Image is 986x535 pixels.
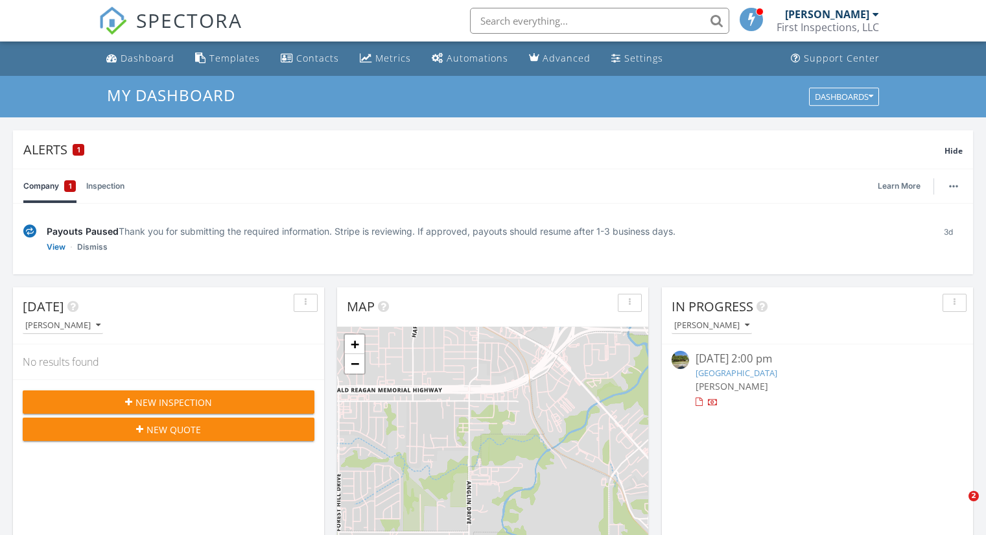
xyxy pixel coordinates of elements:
[786,47,885,71] a: Support Center
[77,145,80,154] span: 1
[785,8,869,21] div: [PERSON_NAME]
[968,491,979,501] span: 2
[147,423,201,436] span: New Quote
[347,298,375,315] span: Map
[296,52,339,64] div: Contacts
[427,47,513,71] a: Automations (Basic)
[949,185,958,187] img: ellipsis-632cfdd7c38ec3a7d453.svg
[815,92,873,101] div: Dashboards
[99,18,242,45] a: SPECTORA
[23,298,64,315] span: [DATE]
[878,180,928,193] a: Learn More
[933,224,963,254] div: 3d
[345,354,364,374] a: Zoom out
[375,52,411,64] div: Metrics
[23,141,945,158] div: Alerts
[447,52,508,64] div: Automations
[86,169,124,203] a: Inspection
[209,52,260,64] div: Templates
[69,180,72,193] span: 1
[276,47,344,71] a: Contacts
[809,88,879,106] button: Dashboards
[543,52,591,64] div: Advanced
[674,321,749,330] div: [PERSON_NAME]
[77,241,108,254] a: Dismiss
[524,47,596,71] a: Advanced
[672,351,963,409] a: [DATE] 2:00 pm [GEOGRAPHIC_DATA] [PERSON_NAME]
[672,317,752,335] button: [PERSON_NAME]
[121,52,174,64] div: Dashboard
[47,224,923,238] div: Thank you for submitting the required information. Stripe is reviewing. If approved, payouts shou...
[101,47,180,71] a: Dashboard
[606,47,668,71] a: Settings
[23,224,36,238] img: under-review-2fe708636b114a7f4b8d.svg
[136,6,242,34] span: SPECTORA
[470,8,729,34] input: Search everything...
[23,317,103,335] button: [PERSON_NAME]
[47,241,65,254] a: View
[23,390,314,414] button: New Inspection
[99,6,127,35] img: The Best Home Inspection Software - Spectora
[777,21,879,34] div: First Inspections, LLC
[696,380,768,392] span: [PERSON_NAME]
[696,367,777,379] a: [GEOGRAPHIC_DATA]
[355,47,416,71] a: Metrics
[13,344,324,379] div: No results found
[624,52,663,64] div: Settings
[190,47,265,71] a: Templates
[942,491,973,522] iframe: Intercom live chat
[945,145,963,156] span: Hide
[672,298,753,315] span: In Progress
[135,396,212,409] span: New Inspection
[25,321,100,330] div: [PERSON_NAME]
[696,351,939,367] div: [DATE] 2:00 pm
[47,226,119,237] span: Payouts Paused
[23,169,76,203] a: Company
[804,52,880,64] div: Support Center
[345,335,364,354] a: Zoom in
[23,418,314,441] button: New Quote
[107,84,235,106] span: My Dashboard
[672,351,689,368] img: streetview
